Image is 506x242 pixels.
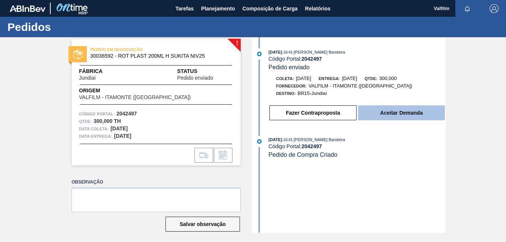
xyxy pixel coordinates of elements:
span: Data entrega: [79,133,112,140]
span: Pedido de Compra Criado [269,152,338,158]
span: : [PERSON_NAME] Bandeira [292,50,345,54]
span: 30036592 - ROT PLAST 200ML H SUKITA NIV25 [90,53,225,59]
span: VALFILM - ITAMONTE ([GEOGRAPHIC_DATA]) [309,83,412,89]
span: Entrega: [319,76,340,81]
span: Código Portal: [79,110,115,118]
div: Código Portal: [269,56,446,62]
div: Informar alteração no pedido [214,148,233,163]
span: Qtde : [79,118,92,125]
span: Pedido enviado [269,64,310,70]
strong: 2042497 [117,111,137,117]
strong: [DATE] [114,133,131,139]
span: Planejamento [201,4,235,13]
img: status [73,50,83,59]
button: Fazer Contraproposta [269,105,357,120]
span: - 16:41 [282,138,292,142]
span: Relatórios [305,4,331,13]
span: : [PERSON_NAME] Bandeira [292,137,345,142]
strong: 2042497 [301,143,322,149]
span: Composição de Carga [243,4,298,13]
span: [DATE] [296,76,311,81]
span: Qtde: [364,76,377,81]
span: Tarefas [175,4,194,13]
span: [DATE] [342,76,357,81]
span: Status [177,67,233,75]
span: PEDIDO EM NEGOCIAÇÃO [90,46,195,53]
span: BR15-Jundiaí [298,90,327,96]
button: Aceitar Demanda [358,105,445,120]
span: Fábrica [79,67,119,75]
span: Fornecedor: [276,84,307,88]
span: [DATE] [269,50,282,54]
h1: Pedidos [7,23,140,31]
span: Data coleta: [79,125,109,133]
label: Observação [72,177,241,188]
span: Jundiaí [79,75,96,81]
span: Origem [79,87,212,95]
button: Notificações [455,3,479,14]
img: Logout [490,4,499,13]
button: Salvar observação [165,217,240,232]
div: Código Portal: [269,143,446,149]
span: Destino: [276,91,296,96]
div: Ir para Composição de Carga [195,148,213,163]
span: Pedido enviado [177,75,214,81]
span: - 16:41 [282,50,292,54]
strong: 2042497 [301,56,322,62]
img: atual [257,139,262,144]
strong: [DATE] [111,125,128,131]
img: atual [257,52,262,56]
span: 300,000 [379,76,397,81]
img: TNhmsLtSVTkK8tSr43FrP2fwEKptu5GPRR3wAAAABJRU5ErkJggg== [10,5,45,12]
span: Coleta: [276,76,294,81]
strong: 300,000 TH [94,118,121,124]
span: [DATE] [269,137,282,142]
span: VALFILM - ITAMONTE ([GEOGRAPHIC_DATA]) [79,95,191,100]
